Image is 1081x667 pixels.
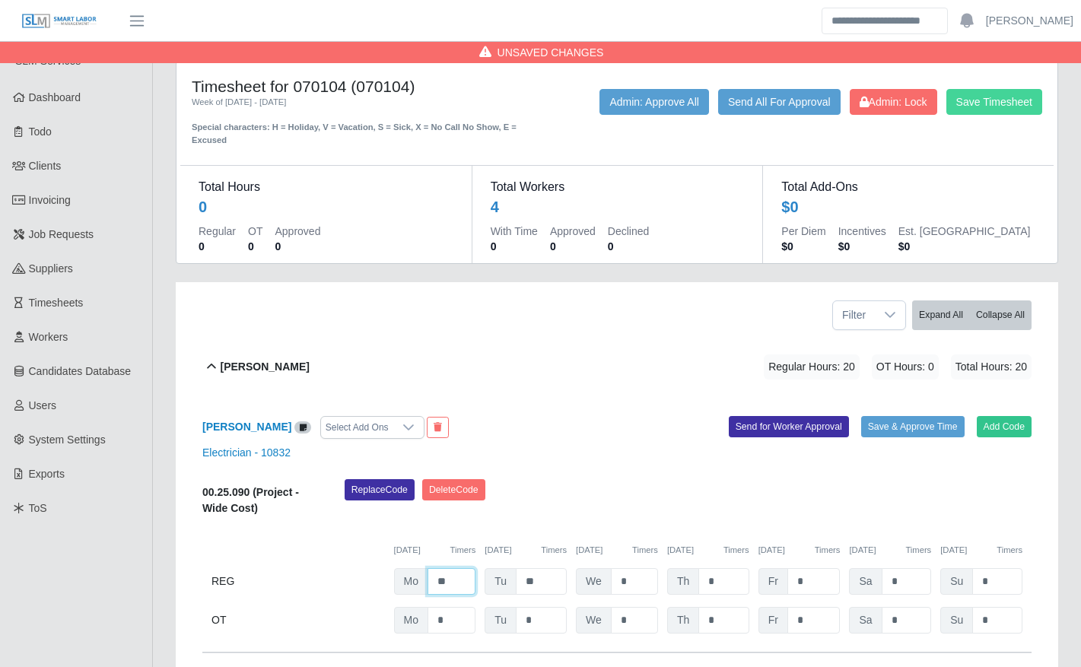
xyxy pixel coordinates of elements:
dd: $0 [838,239,886,254]
button: Save & Approve Time [861,416,965,437]
h4: Timesheet for 070104 (070104) [192,77,533,96]
dt: With Time [491,224,538,239]
dt: Approved [550,224,596,239]
div: bulk actions [912,300,1032,330]
span: Mo [394,607,428,634]
dd: 0 [248,239,262,254]
span: Fr [758,568,788,595]
span: Users [29,399,57,411]
button: Timers [632,544,658,557]
div: 0 [199,196,207,218]
dd: 0 [608,239,649,254]
div: [DATE] [667,544,749,557]
div: [DATE] [394,544,476,557]
dt: Approved [275,224,320,239]
div: 4 [491,196,499,218]
button: Admin: Lock [850,89,937,115]
span: System Settings [29,434,106,446]
dd: 0 [199,239,236,254]
a: View/Edit Notes [294,421,311,433]
dt: Total Add-Ons [781,178,1035,196]
span: Total Hours: 20 [951,354,1032,380]
img: SLM Logo [21,13,97,30]
div: Special characters: H = Holiday, V = Vacation, S = Sick, X = No Call No Show, E = Excused [192,109,533,147]
div: Week of [DATE] - [DATE] [192,96,533,109]
input: Search [822,8,948,34]
button: Add Code [977,416,1032,437]
span: Clients [29,160,62,172]
div: OT [211,607,385,634]
button: Timers [815,544,841,557]
span: We [576,607,612,634]
button: DeleteCode [422,479,485,500]
dt: Regular [199,224,236,239]
span: Workers [29,331,68,343]
div: [DATE] [940,544,1022,557]
span: Job Requests [29,228,94,240]
div: $0 [781,196,798,218]
span: Sa [849,568,882,595]
button: Timers [905,544,931,557]
span: Timesheets [29,297,84,309]
span: Mo [394,568,428,595]
dt: Est. [GEOGRAPHIC_DATA] [898,224,1031,239]
dd: 0 [491,239,538,254]
span: Todo [29,125,52,138]
button: Send All For Approval [718,89,841,115]
b: 00.25.090 (Project - Wide Cost) [202,486,299,514]
span: Th [667,568,699,595]
div: Select Add Ons [321,417,393,438]
div: [DATE] [758,544,841,557]
span: OT Hours: 0 [872,354,939,380]
dd: $0 [781,239,825,254]
dt: Incentives [838,224,886,239]
button: Timers [723,544,749,557]
span: Th [667,607,699,634]
span: Su [940,568,973,595]
span: Admin: Lock [860,96,927,108]
span: Regular Hours: 20 [764,354,860,380]
div: [DATE] [849,544,931,557]
button: Save Timesheet [946,89,1042,115]
span: Su [940,607,973,634]
button: End Worker & Remove from the Timesheet [427,417,449,438]
button: Collapse All [969,300,1032,330]
dt: Total Workers [491,178,745,196]
button: Timers [541,544,567,557]
div: [DATE] [485,544,567,557]
span: Invoicing [29,194,71,206]
span: Tu [485,607,517,634]
dd: 0 [275,239,320,254]
div: [DATE] [576,544,658,557]
a: Electrician - 10832 [202,446,291,459]
button: Send for Worker Approval [729,416,849,437]
span: Fr [758,607,788,634]
button: Timers [450,544,476,557]
button: [PERSON_NAME] Regular Hours: 20 OT Hours: 0 Total Hours: 20 [202,336,1032,398]
span: Candidates Database [29,365,132,377]
button: Timers [997,544,1022,557]
span: Exports [29,468,65,480]
dd: 0 [550,239,596,254]
span: Unsaved Changes [498,45,604,60]
span: Sa [849,607,882,634]
span: Suppliers [29,262,73,275]
span: Dashboard [29,91,81,103]
dt: OT [248,224,262,239]
span: Filter [833,301,875,329]
span: Tu [485,568,517,595]
button: Expand All [912,300,970,330]
dt: Declined [608,224,649,239]
a: [PERSON_NAME] [986,13,1073,29]
dt: Per Diem [781,224,825,239]
b: [PERSON_NAME] [220,359,309,375]
dd: $0 [898,239,1031,254]
span: We [576,568,612,595]
button: Admin: Approve All [599,89,709,115]
div: REG [211,568,385,595]
dt: Total Hours [199,178,453,196]
button: ReplaceCode [345,479,415,500]
a: [PERSON_NAME] [202,421,291,433]
span: ToS [29,502,47,514]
